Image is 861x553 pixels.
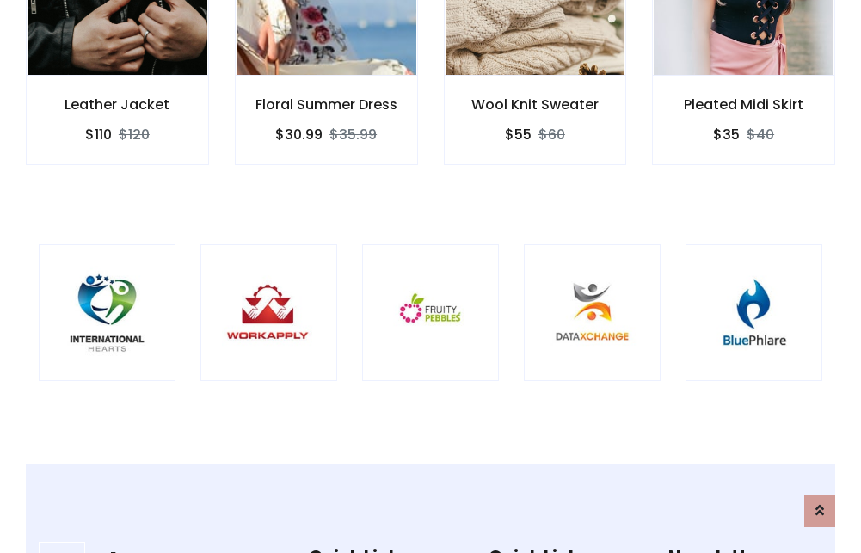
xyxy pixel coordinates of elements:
h6: $35 [713,126,740,143]
del: $120 [119,125,150,144]
h6: $110 [85,126,112,143]
h6: Pleated Midi Skirt [653,96,834,113]
del: $35.99 [329,125,377,144]
del: $60 [538,125,565,144]
h6: $30.99 [275,126,323,143]
del: $40 [747,125,774,144]
h6: Wool Knit Sweater [445,96,626,113]
h6: $55 [505,126,532,143]
h6: Leather Jacket [27,96,208,113]
h6: Floral Summer Dress [236,96,417,113]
